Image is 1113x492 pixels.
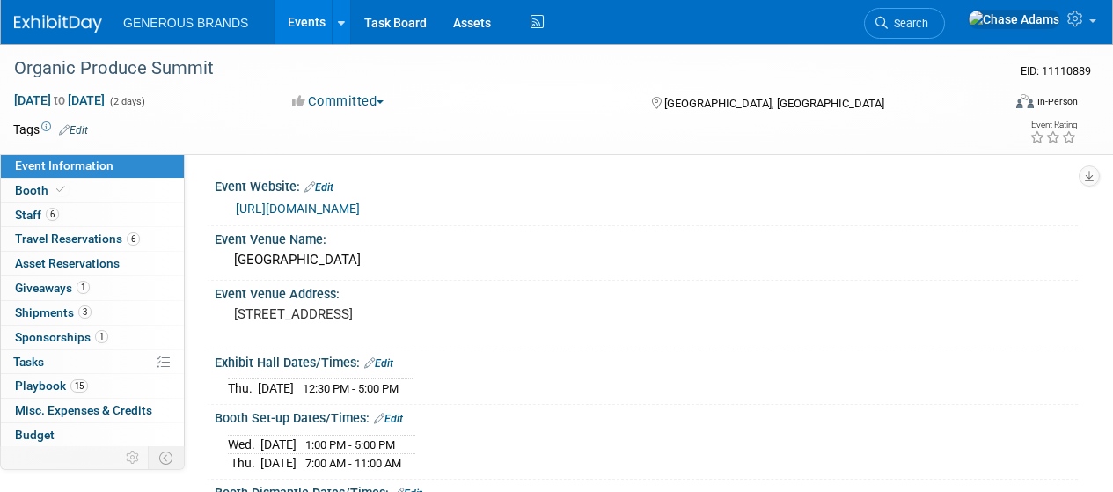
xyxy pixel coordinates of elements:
[1,326,184,349] a: Sponsorships1
[215,349,1078,372] div: Exhibit Hall Dates/Times:
[15,231,140,246] span: Travel Reservations
[305,457,401,470] span: 7:00 AM - 11:00 AM
[78,305,92,319] span: 3
[215,405,1078,428] div: Booth Set-up Dates/Times:
[118,446,149,469] td: Personalize Event Tab Strip
[234,306,555,322] pre: [STREET_ADDRESS]
[1036,95,1078,108] div: In-Person
[15,378,88,393] span: Playbook
[286,92,391,111] button: Committed
[922,92,1078,118] div: Event Format
[15,428,55,442] span: Budget
[1029,121,1077,129] div: Event Rating
[15,208,59,222] span: Staff
[364,357,393,370] a: Edit
[13,92,106,108] span: [DATE] [DATE]
[70,379,88,393] span: 15
[1,252,184,275] a: Asset Reservations
[1,374,184,398] a: Playbook15
[127,232,140,246] span: 6
[304,181,333,194] a: Edit
[13,355,44,369] span: Tasks
[664,97,884,110] span: [GEOGRAPHIC_DATA], [GEOGRAPHIC_DATA]
[46,208,59,221] span: 6
[305,438,395,452] span: 1:00 PM - 5:00 PM
[123,16,248,30] span: GENEROUS BRANDS
[1,399,184,422] a: Misc. Expenses & Credits
[77,281,90,294] span: 1
[1,423,184,447] a: Budget
[108,96,145,107] span: (2 days)
[15,305,92,319] span: Shipments
[1,203,184,227] a: Staff6
[228,246,1065,274] div: [GEOGRAPHIC_DATA]
[228,435,260,454] td: Wed.
[260,454,297,473] td: [DATE]
[15,330,108,344] span: Sponsorships
[228,454,260,473] td: Thu.
[260,435,297,454] td: [DATE]
[215,281,1078,303] div: Event Venue Address:
[15,183,69,197] span: Booth
[15,256,120,270] span: Asset Reservations
[1,350,184,374] a: Tasks
[1021,64,1091,77] span: Event ID: 11110889
[1,301,184,325] a: Shipments3
[888,17,928,30] span: Search
[51,93,68,107] span: to
[8,53,987,84] div: Organic Produce Summit
[1016,94,1034,108] img: Format-Inperson.png
[15,281,90,295] span: Giveaways
[95,330,108,343] span: 1
[236,202,360,216] a: [URL][DOMAIN_NAME]
[15,158,113,173] span: Event Information
[215,226,1078,248] div: Event Venue Name:
[968,10,1060,29] img: Chase Adams
[1,276,184,300] a: Giveaways1
[149,446,185,469] td: Toggle Event Tabs
[14,15,102,33] img: ExhibitDay
[13,121,88,138] td: Tags
[1,227,184,251] a: Travel Reservations6
[258,379,294,398] td: [DATE]
[228,379,258,398] td: Thu.
[864,8,945,39] a: Search
[56,185,65,195] i: Booth reservation complete
[59,124,88,136] a: Edit
[1,179,184,202] a: Booth
[15,403,152,417] span: Misc. Expenses & Credits
[303,382,399,395] span: 12:30 PM - 5:00 PM
[374,413,403,425] a: Edit
[1,154,184,178] a: Event Information
[215,173,1078,196] div: Event Website:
